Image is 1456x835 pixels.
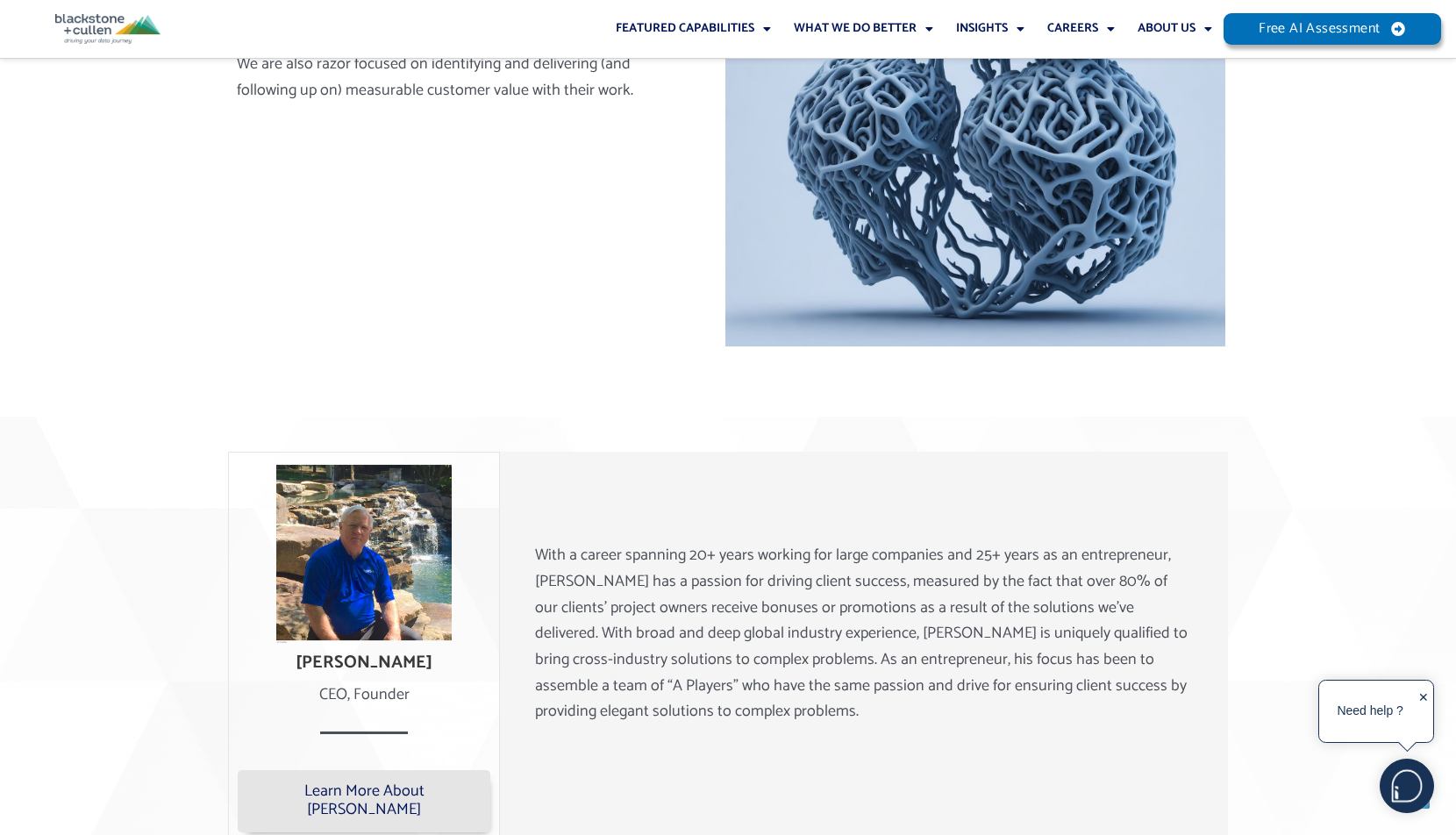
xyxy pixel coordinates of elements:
[1259,22,1380,36] span: Free AI Assessment
[1224,13,1441,45] a: Free AI Assessment
[238,770,490,832] a: Learn More About [PERSON_NAME]
[276,461,452,644] img: Lee Blackstone
[1418,685,1429,739] div: ✕
[1322,683,1418,739] div: Need help ?
[238,682,490,709] div: CEO, Founder
[238,653,490,674] h4: [PERSON_NAME]
[250,782,478,820] span: Learn More About [PERSON_NAME]
[535,543,1193,725] p: With a career spanning 20+ years working for large companies and 25+ years as an entrepreneur, [P...
[237,51,633,103] span: We are also razor focused on identifying and delivering (and following up on) measurable customer...
[1381,760,1433,812] img: users%2F5SSOSaKfQqXq3cFEnIZRYMEs4ra2%2Fmedia%2Fimages%2F-Bulle%20blanche%20sans%20fond%20%2B%20ma...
